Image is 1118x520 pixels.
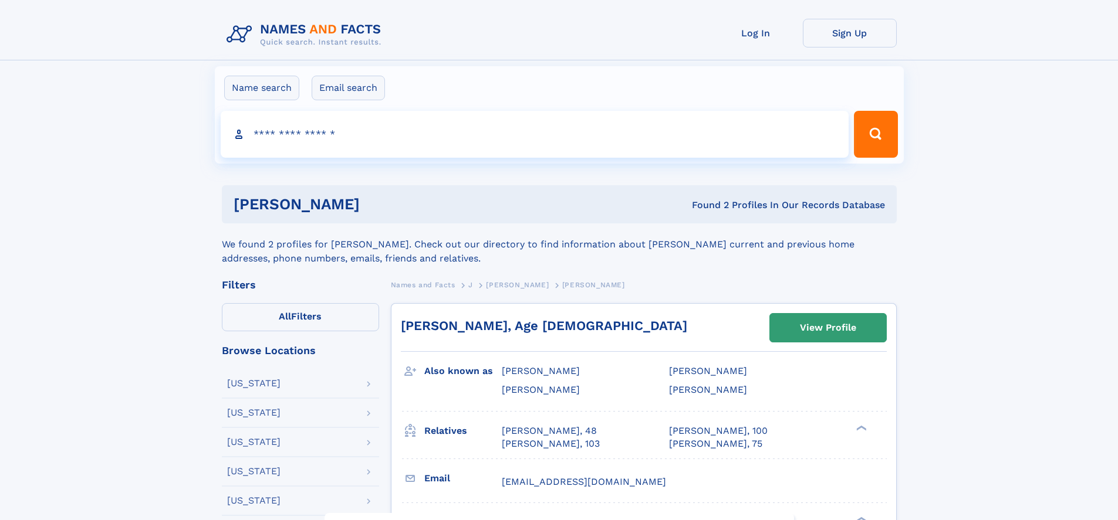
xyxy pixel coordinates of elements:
[669,437,762,450] a: [PERSON_NAME], 75
[222,223,897,266] div: We found 2 profiles for [PERSON_NAME]. Check out our directory to find information about [PERSON_...
[854,111,897,158] button: Search Button
[312,76,385,100] label: Email search
[222,280,379,290] div: Filters
[502,476,666,487] span: [EMAIL_ADDRESS][DOMAIN_NAME]
[502,384,580,395] span: [PERSON_NAME]
[227,467,281,476] div: [US_STATE]
[669,384,747,395] span: [PERSON_NAME]
[424,361,502,381] h3: Also known as
[502,424,597,437] a: [PERSON_NAME], 48
[669,365,747,376] span: [PERSON_NAME]
[227,437,281,447] div: [US_STATE]
[468,277,473,292] a: J
[391,277,455,292] a: Names and Facts
[222,303,379,331] label: Filters
[486,277,549,292] a: [PERSON_NAME]
[669,424,768,437] a: [PERSON_NAME], 100
[502,437,600,450] a: [PERSON_NAME], 103
[222,345,379,356] div: Browse Locations
[401,318,687,333] a: [PERSON_NAME], Age [DEMOGRAPHIC_DATA]
[424,468,502,488] h3: Email
[468,281,473,289] span: J
[227,496,281,505] div: [US_STATE]
[526,199,885,212] div: Found 2 Profiles In Our Records Database
[803,19,897,47] a: Sign Up
[562,281,625,289] span: [PERSON_NAME]
[227,379,281,388] div: [US_STATE]
[770,314,886,342] a: View Profile
[234,197,526,212] h1: [PERSON_NAME]
[224,76,299,100] label: Name search
[853,424,867,431] div: ❯
[221,111,849,158] input: search input
[222,19,391,50] img: Logo Names and Facts
[486,281,549,289] span: [PERSON_NAME]
[502,365,580,376] span: [PERSON_NAME]
[800,314,856,341] div: View Profile
[709,19,803,47] a: Log In
[227,408,281,417] div: [US_STATE]
[279,311,291,322] span: All
[424,421,502,441] h3: Relatives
